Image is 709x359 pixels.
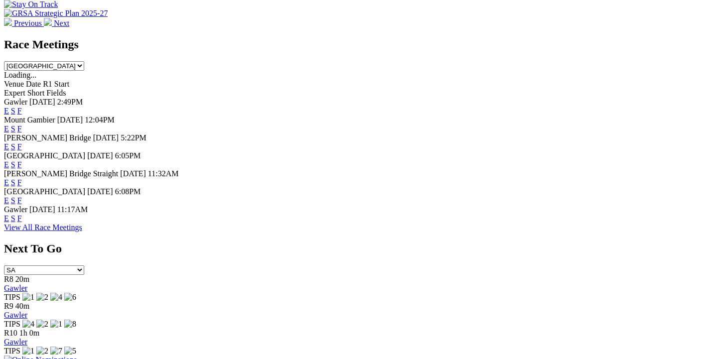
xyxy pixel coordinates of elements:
[4,205,27,214] span: Gawler
[46,89,66,97] span: Fields
[64,320,76,329] img: 8
[22,347,34,356] img: 1
[11,178,15,187] a: S
[4,19,44,27] a: Previous
[44,18,52,26] img: chevron-right-pager-white.svg
[4,311,27,319] a: Gawler
[57,116,83,124] span: [DATE]
[29,205,55,214] span: [DATE]
[4,160,9,169] a: E
[27,89,45,97] span: Short
[11,214,15,223] a: S
[29,98,55,106] span: [DATE]
[50,347,62,356] img: 7
[4,329,17,337] span: R10
[4,38,705,51] h2: Race Meetings
[4,80,24,88] span: Venue
[26,80,41,88] span: Date
[57,98,83,106] span: 2:49PM
[4,196,9,205] a: E
[4,347,20,355] span: TIPS
[22,293,34,302] img: 1
[4,242,705,255] h2: Next To Go
[11,160,15,169] a: S
[50,293,62,302] img: 4
[17,124,22,133] a: F
[44,19,69,27] a: Next
[4,133,91,142] span: [PERSON_NAME] Bridge
[11,124,15,133] a: S
[11,107,15,115] a: S
[4,169,118,178] span: [PERSON_NAME] Bridge Straight
[17,196,22,205] a: F
[14,19,42,27] span: Previous
[36,347,48,356] img: 2
[4,284,27,292] a: Gawler
[4,107,9,115] a: E
[15,302,29,310] span: 40m
[15,275,29,283] span: 20m
[115,151,141,160] span: 6:05PM
[4,187,85,196] span: [GEOGRAPHIC_DATA]
[19,329,39,337] span: 1h 0m
[17,160,22,169] a: F
[4,18,12,26] img: chevron-left-pager-white.svg
[4,98,27,106] span: Gawler
[11,196,15,205] a: S
[22,320,34,329] img: 4
[85,116,115,124] span: 12:04PM
[4,116,55,124] span: Mount Gambier
[36,293,48,302] img: 2
[4,275,13,283] span: R8
[4,142,9,151] a: E
[11,142,15,151] a: S
[93,133,119,142] span: [DATE]
[17,107,22,115] a: F
[4,223,82,232] a: View All Race Meetings
[4,338,27,346] a: Gawler
[4,320,20,328] span: TIPS
[4,151,85,160] span: [GEOGRAPHIC_DATA]
[4,89,25,97] span: Expert
[54,19,69,27] span: Next
[50,320,62,329] img: 1
[4,124,9,133] a: E
[148,169,179,178] span: 11:32AM
[64,347,76,356] img: 5
[87,151,113,160] span: [DATE]
[4,293,20,301] span: TIPS
[4,302,13,310] span: R9
[64,293,76,302] img: 6
[4,178,9,187] a: E
[4,71,36,79] span: Loading...
[17,142,22,151] a: F
[57,205,88,214] span: 11:17AM
[120,169,146,178] span: [DATE]
[36,320,48,329] img: 2
[4,214,9,223] a: E
[4,9,108,18] img: GRSA Strategic Plan 2025-27
[87,187,113,196] span: [DATE]
[17,214,22,223] a: F
[115,187,141,196] span: 6:08PM
[121,133,146,142] span: 5:22PM
[43,80,69,88] span: R1 Start
[17,178,22,187] a: F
